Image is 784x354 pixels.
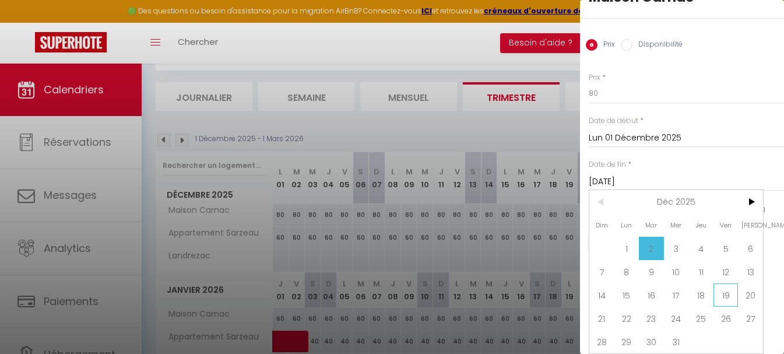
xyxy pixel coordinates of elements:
span: 24 [664,307,689,330]
span: 30 [639,330,664,353]
span: 17 [664,283,689,307]
span: 6 [738,237,763,260]
span: 9 [639,260,664,283]
span: 5 [713,237,739,260]
span: > [738,190,763,213]
span: 16 [639,283,664,307]
span: 11 [688,260,713,283]
span: 8 [614,260,639,283]
span: 28 [589,330,614,353]
label: Date de fin [589,159,626,170]
button: Ouvrir le widget de chat LiveChat [9,5,44,40]
span: Déc 2025 [614,190,739,213]
span: 7 [589,260,614,283]
span: 10 [664,260,689,283]
span: 25 [688,307,713,330]
span: [PERSON_NAME] [738,213,763,237]
span: Jeu [688,213,713,237]
span: 18 [688,283,713,307]
span: 3 [664,237,689,260]
span: 15 [614,283,639,307]
span: 27 [738,307,763,330]
span: Dim [589,213,614,237]
span: 20 [738,283,763,307]
label: Disponibilité [632,39,683,52]
span: 29 [614,330,639,353]
span: 13 [738,260,763,283]
span: 22 [614,307,639,330]
span: 26 [713,307,739,330]
span: < [589,190,614,213]
label: Date de début [589,115,638,127]
span: Lun [614,213,639,237]
span: Mer [664,213,689,237]
span: Ven [713,213,739,237]
span: 31 [664,330,689,353]
span: 2 [639,237,664,260]
span: 4 [688,237,713,260]
label: Prix [597,39,615,52]
span: 14 [589,283,614,307]
span: 21 [589,307,614,330]
span: 23 [639,307,664,330]
label: Prix [589,72,600,83]
span: 1 [614,237,639,260]
span: 19 [713,283,739,307]
span: Mar [639,213,664,237]
span: 12 [713,260,739,283]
